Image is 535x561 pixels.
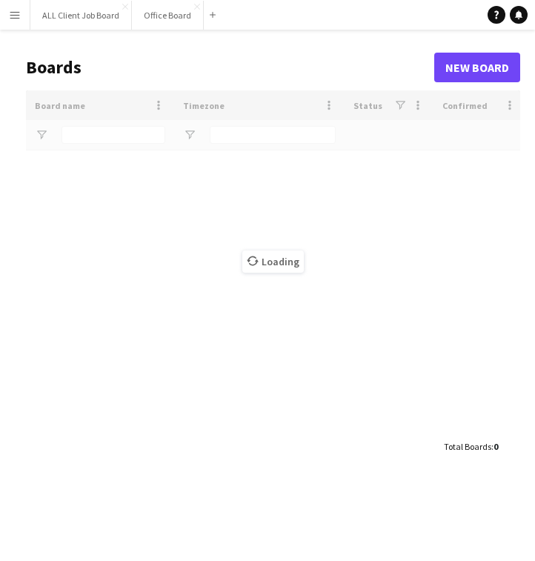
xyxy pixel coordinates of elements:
[444,441,491,452] span: Total Boards
[132,1,204,30] button: Office Board
[26,56,434,79] h1: Boards
[494,441,498,452] span: 0
[242,250,304,273] span: Loading
[30,1,132,30] button: ALL Client Job Board
[444,432,498,461] div: :
[434,53,520,82] a: New Board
